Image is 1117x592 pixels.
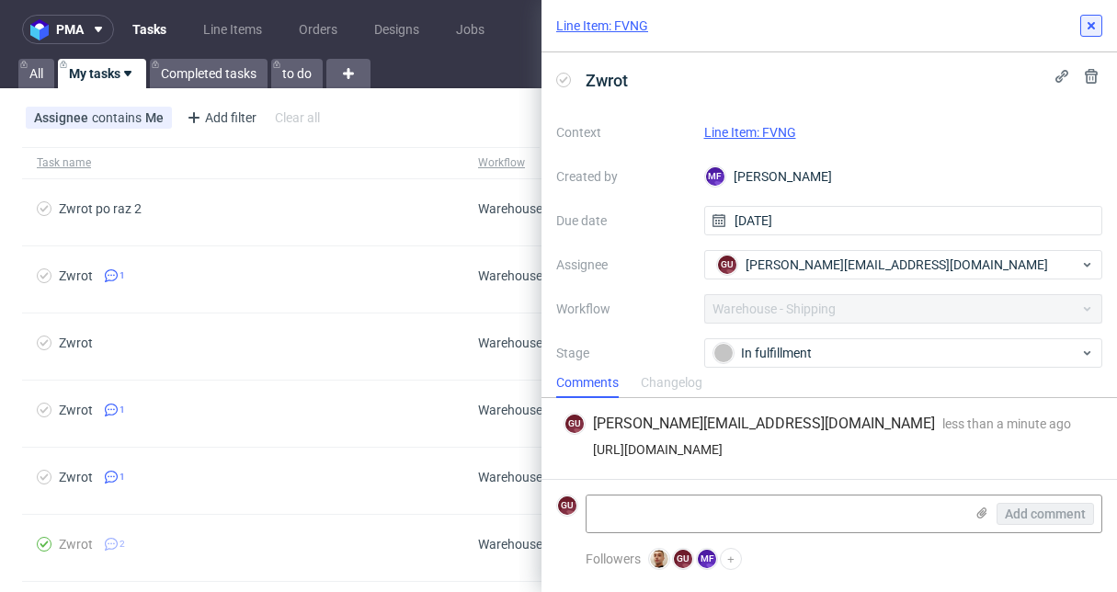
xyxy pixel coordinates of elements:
label: Due date [556,210,690,232]
a: All [18,59,54,88]
a: Tasks [121,15,177,44]
span: 1 [120,470,125,484]
figcaption: MF [706,167,724,186]
span: Assignee [34,110,92,125]
div: Changelog [641,369,702,398]
figcaption: gu [674,550,692,568]
span: less than a minute ago [942,416,1071,431]
label: Stage [556,342,690,364]
figcaption: MF [698,550,716,568]
span: Zwrot [578,65,635,96]
div: Zwrot [59,537,93,552]
span: [PERSON_NAME][EMAIL_ADDRESS][DOMAIN_NAME] [746,256,1048,274]
div: Clear all [271,105,324,131]
a: My tasks [58,59,146,88]
span: 1 [120,268,125,283]
span: [PERSON_NAME][EMAIL_ADDRESS][DOMAIN_NAME] [593,414,935,434]
div: [URL][DOMAIN_NAME] [564,442,1095,457]
a: Line Items [192,15,273,44]
div: Zwrot [59,268,93,283]
a: Jobs [445,15,496,44]
a: to do [271,59,323,88]
div: Warehouse - Shipping [478,470,601,484]
figcaption: gu [565,415,584,433]
div: In fulfillment [713,343,1079,363]
figcaption: gu [558,496,576,515]
label: Assignee [556,254,690,276]
button: + [720,548,742,570]
div: Zwrot [59,403,93,417]
div: Warehouse - Shipping [478,201,601,216]
label: Workflow [556,298,690,320]
a: Designs [363,15,430,44]
a: Line Item: FVNG [704,125,796,140]
span: pma [56,23,84,36]
div: [PERSON_NAME] [704,162,1103,191]
div: Workflow [478,155,525,170]
div: Comments [556,369,619,398]
div: Warehouse - Shipping [478,403,601,417]
label: Created by [556,165,690,188]
div: Zwrot [59,336,93,350]
div: Warehouse - Shipping [478,336,601,350]
figcaption: gu [718,256,736,274]
div: Add filter [179,103,260,132]
div: Warehouse - Shipping [478,537,601,552]
div: Zwrot po raz 2 [59,201,142,216]
span: 2 [120,537,125,552]
img: logo [30,19,56,40]
label: Context [556,121,690,143]
a: Line Item: FVNG [556,17,648,35]
a: Completed tasks [150,59,268,88]
div: Warehouse - Shipping [478,268,601,283]
a: Orders [288,15,348,44]
div: Me [145,110,164,125]
button: pma [22,15,114,44]
span: Task name [37,155,449,171]
img: Bartłomiej Leśniczuk [650,550,668,568]
span: contains [92,110,145,125]
div: Zwrot [59,470,93,484]
span: 1 [120,403,125,417]
span: Followers [586,552,641,566]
